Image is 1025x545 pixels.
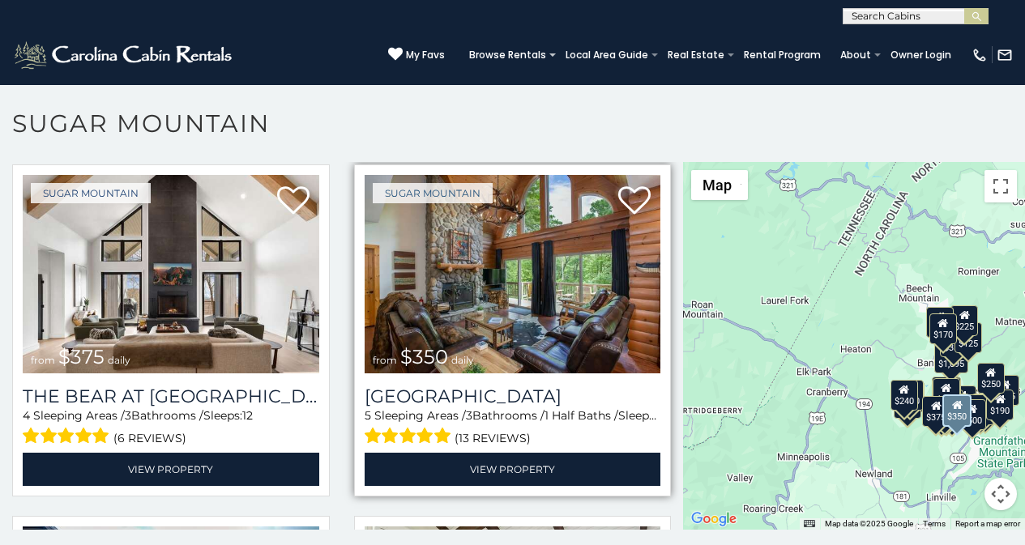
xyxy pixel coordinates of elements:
div: $125 [955,322,982,353]
a: View Property [23,453,319,486]
button: Change map style [691,170,748,200]
a: Add to favorites [618,185,651,219]
a: Report a map error [955,519,1020,528]
div: $240 [890,380,918,411]
span: 1 Half Baths / [545,408,618,423]
a: Sugar Mountain [31,183,151,203]
a: The Bear At Sugar Mountain from $375 daily [23,175,319,373]
button: Map camera controls [984,478,1017,510]
span: from [373,354,397,366]
div: $200 [949,385,976,416]
span: Map data ©2025 Google [825,519,913,528]
a: Sugar Mountain [373,183,493,203]
img: White-1-2.png [12,39,237,71]
div: $190 [986,390,1014,420]
a: Owner Login [882,44,959,66]
img: The Bear At Sugar Mountain [23,175,319,373]
span: 12 [242,408,253,423]
div: $350 [942,394,972,427]
div: $170 [929,313,957,344]
span: 5 [365,408,371,423]
a: My Favs [388,47,445,63]
div: Sleeping Areas / Bathrooms / Sleeps: [365,407,661,449]
div: $195 [967,394,994,425]
div: $225 [950,305,978,336]
div: $155 [992,375,1019,406]
span: Map [703,177,732,194]
div: Sleeping Areas / Bathrooms / Sleeps: [23,407,319,449]
span: (13 reviews) [455,428,531,449]
span: 4 [23,408,30,423]
div: $240 [926,307,954,338]
span: 12 [657,408,668,423]
a: Terms (opens in new tab) [923,519,946,528]
span: My Favs [406,48,445,62]
img: phone-regular-white.png [972,47,988,63]
img: Google [687,509,741,530]
h3: The Bear At Sugar Mountain [23,385,319,407]
a: Open this area in Google Maps (opens a new window) [687,509,741,530]
a: Local Area Guide [557,44,656,66]
span: from [31,354,55,366]
div: $375 [923,396,950,427]
img: mail-regular-white.png [997,47,1013,63]
a: Real Estate [660,44,732,66]
a: Grouse Moor Lodge from $350 daily [365,175,661,373]
a: Add to favorites [277,185,310,219]
h3: Grouse Moor Lodge [365,385,661,407]
span: 3 [466,408,472,423]
div: $250 [977,363,1005,394]
span: $350 [400,345,448,368]
span: 3 [125,408,131,423]
a: Browse Rentals [461,44,554,66]
button: Keyboard shortcuts [804,518,815,530]
img: Grouse Moor Lodge [365,175,661,373]
span: daily [451,354,474,366]
a: [GEOGRAPHIC_DATA] [365,385,661,407]
a: View Property [365,453,661,486]
div: $1,095 [934,343,968,373]
div: $190 [932,377,959,407]
div: $300 [933,378,960,409]
button: Toggle fullscreen view [984,170,1017,202]
a: Rental Program [736,44,829,66]
a: About [832,44,879,66]
span: (6 reviews) [113,428,186,449]
div: $500 [959,399,986,430]
span: $375 [58,345,105,368]
span: daily [108,354,130,366]
a: The Bear At [GEOGRAPHIC_DATA] [23,385,319,407]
